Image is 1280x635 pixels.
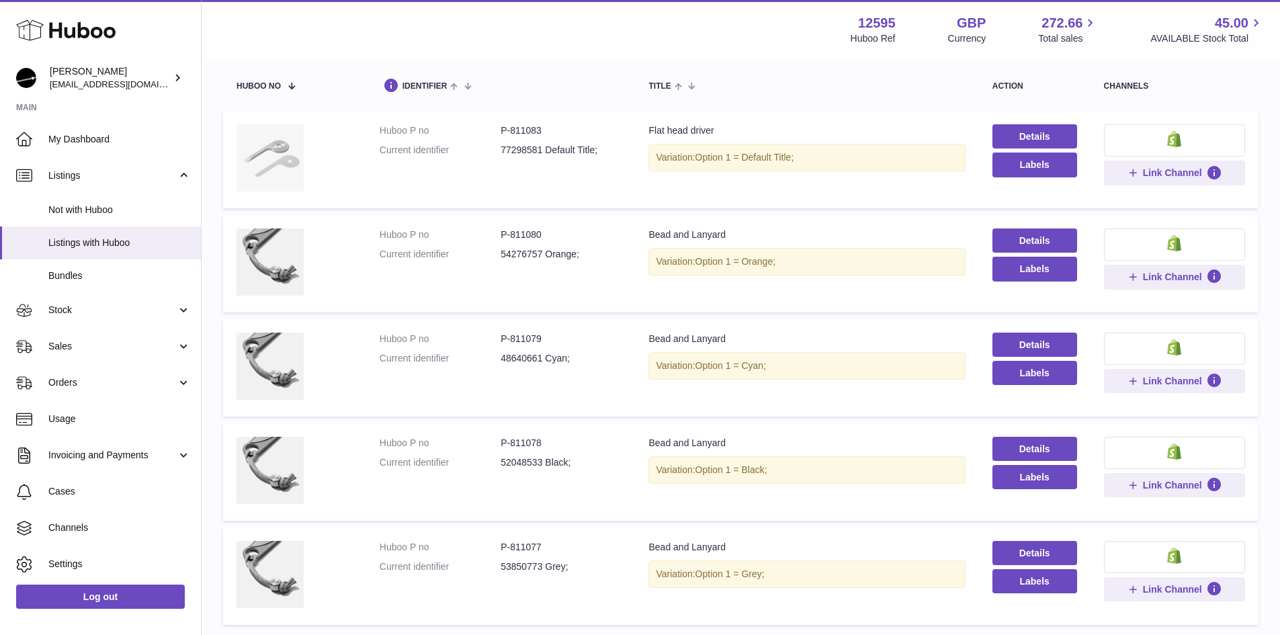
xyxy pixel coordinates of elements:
div: Variation: [648,248,965,276]
span: Orders [48,376,177,389]
div: Variation: [648,352,965,380]
img: Bead and Lanyard [237,333,304,400]
img: Bead and Lanyard [237,541,304,608]
strong: 12595 [858,14,896,32]
span: Total sales [1038,32,1098,45]
img: internalAdmin-12595@internal.huboo.com [16,68,36,88]
div: Bead and Lanyard [648,437,965,450]
dt: Current identifier [380,248,501,261]
button: Link Channel [1104,161,1245,185]
button: Labels [992,361,1077,385]
span: Link Channel [1143,167,1202,179]
span: Huboo no [237,82,281,91]
button: Link Channel [1104,265,1245,289]
img: shopify-small.png [1167,443,1181,460]
button: Link Channel [1104,473,1245,497]
button: Link Channel [1104,369,1245,393]
a: 45.00 AVAILABLE Stock Total [1150,14,1264,45]
dd: 53850773 Grey; [501,560,622,573]
a: Details [992,541,1077,565]
button: Labels [992,153,1077,177]
span: Cases [48,485,191,498]
img: shopify-small.png [1167,131,1181,147]
span: Option 1 = Orange; [695,256,775,267]
div: Bead and Lanyard [648,333,965,345]
dt: Huboo P no [380,437,501,450]
span: My Dashboard [48,133,191,146]
a: Details [992,124,1077,149]
span: AVAILABLE Stock Total [1150,32,1264,45]
dd: P-811079 [501,333,622,345]
a: Details [992,437,1077,461]
dd: 48640661 Cyan; [501,352,622,365]
span: Settings [48,558,191,570]
dt: Huboo P no [380,228,501,241]
a: Details [992,228,1077,253]
dd: P-811078 [501,437,622,450]
span: Stock [48,304,177,316]
dt: Current identifier [380,352,501,365]
span: [EMAIL_ADDRESS][DOMAIN_NAME] [50,79,198,89]
a: Log out [16,585,185,609]
div: action [992,82,1077,91]
span: Option 1 = Default Title; [695,152,794,163]
div: Bead and Lanyard [648,541,965,554]
span: Link Channel [1143,375,1202,387]
div: Variation: [648,560,965,588]
span: Option 1 = Cyan; [695,360,766,371]
span: Channels [48,521,191,534]
img: shopify-small.png [1167,235,1181,251]
dd: P-811077 [501,541,622,554]
div: Bead and Lanyard [648,228,965,241]
strong: GBP [957,14,986,32]
span: 272.66 [1041,14,1082,32]
dd: 54276757 Orange; [501,248,622,261]
dt: Huboo P no [380,124,501,137]
img: shopify-small.png [1167,339,1181,355]
span: 45.00 [1215,14,1248,32]
div: channels [1104,82,1245,91]
img: Bead and Lanyard [237,437,304,504]
button: Labels [992,569,1077,593]
dt: Current identifier [380,560,501,573]
img: shopify-small.png [1167,548,1181,564]
span: Bundles [48,269,191,282]
span: Listings with Huboo [48,237,191,249]
dt: Huboo P no [380,333,501,345]
span: Link Channel [1143,479,1202,491]
span: Listings [48,169,177,182]
button: Link Channel [1104,577,1245,601]
div: Variation: [648,144,965,171]
span: Option 1 = Black; [695,464,767,475]
div: Variation: [648,456,965,484]
span: Invoicing and Payments [48,449,177,462]
button: Labels [992,257,1077,281]
span: Not with Huboo [48,204,191,216]
dt: Current identifier [380,144,501,157]
div: Huboo Ref [851,32,896,45]
div: Currency [948,32,986,45]
dd: 77298581 Default Title; [501,144,622,157]
dd: 52048533 Black; [501,456,622,469]
dt: Huboo P no [380,541,501,554]
span: title [648,82,671,91]
dt: Current identifier [380,456,501,469]
a: Details [992,333,1077,357]
button: Labels [992,465,1077,489]
div: Flat head driver [648,124,965,137]
span: Link Channel [1143,271,1202,283]
span: Sales [48,340,177,353]
img: Bead and Lanyard [237,228,304,296]
a: 272.66 Total sales [1038,14,1098,45]
dd: P-811080 [501,228,622,241]
span: Option 1 = Grey; [695,568,765,579]
span: Link Channel [1143,583,1202,595]
span: identifier [402,82,447,91]
dd: P-811083 [501,124,622,137]
img: Flat head driver [237,124,304,192]
span: Usage [48,413,191,425]
div: [PERSON_NAME] [50,65,171,91]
